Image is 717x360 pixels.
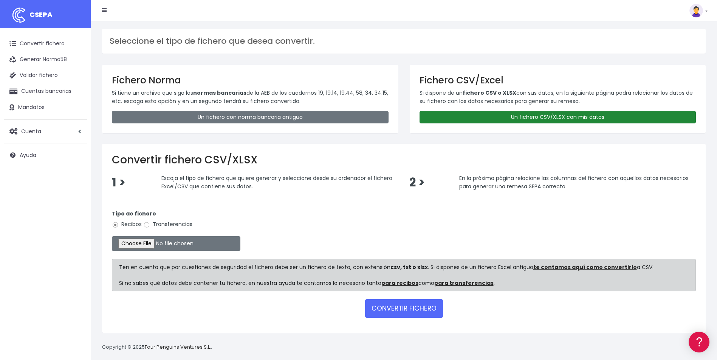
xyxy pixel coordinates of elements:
a: para recibos [381,279,418,287]
p: Si tiene un archivo que siga las de la AEB de los cuadernos 19, 19.14, 19.44, 58, 34, 34.15, etc.... [112,89,389,106]
a: para transferencias [434,279,494,287]
a: Generar Norma58 [4,52,87,68]
img: profile [689,4,703,17]
a: Four Penguins Ventures S.L. [145,343,211,351]
strong: Tipo de fichero [112,210,156,217]
label: Recibos [112,220,142,228]
a: Perfiles de empresas [8,131,144,142]
strong: normas bancarias [193,89,246,97]
a: Videotutoriales [8,119,144,131]
div: Información general [8,52,144,60]
div: Convertir ficheros [8,83,144,91]
span: 1 > [112,174,125,191]
a: Ayuda [4,147,87,163]
a: te contamos aquí como convertirlo [533,263,637,271]
a: Problemas habituales [8,107,144,119]
a: Cuenta [4,123,87,139]
img: logo [9,6,28,25]
p: Si dispone de un con sus datos, en la siguiente página podrá relacionar los datos de su fichero c... [420,89,696,106]
span: CSEPA [29,10,53,19]
span: Cuenta [21,127,41,135]
a: General [8,162,144,174]
h3: Fichero CSV/Excel [420,75,696,86]
label: Transferencias [143,220,192,228]
strong: csv, txt o xlsx [390,263,428,271]
a: Información general [8,64,144,76]
button: Contáctanos [8,202,144,215]
div: Ten en cuenta que por cuestiones de seguridad el fichero debe ser un fichero de texto, con extens... [112,259,696,291]
div: Programadores [8,181,144,188]
a: Convertir fichero [4,36,87,52]
h3: Fichero Norma [112,75,389,86]
a: Formatos [8,95,144,107]
a: Cuentas bancarias [4,83,87,99]
p: Copyright © 2025 . [102,343,212,351]
a: Un fichero con norma bancaria antiguo [112,111,389,123]
a: Mandatos [4,100,87,115]
a: API [8,193,144,205]
span: En la próxima página relacione las columnas del fichero con aquellos datos necesarios para genera... [459,174,689,190]
a: Validar fichero [4,68,87,83]
h2: Convertir fichero CSV/XLSX [112,154,696,166]
span: Escoja el tipo de fichero que quiere generar y seleccione desde su ordenador el fichero Excel/CSV... [161,174,392,190]
button: CONVERTIR FICHERO [365,299,443,317]
strong: fichero CSV o XLSX [463,89,516,97]
a: Un fichero CSV/XLSX con mis datos [420,111,696,123]
span: Ayuda [20,151,36,159]
span: 2 > [409,174,425,191]
a: POWERED BY ENCHANT [104,217,146,225]
h3: Seleccione el tipo de fichero que desea convertir. [110,36,698,46]
div: Facturación [8,150,144,157]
